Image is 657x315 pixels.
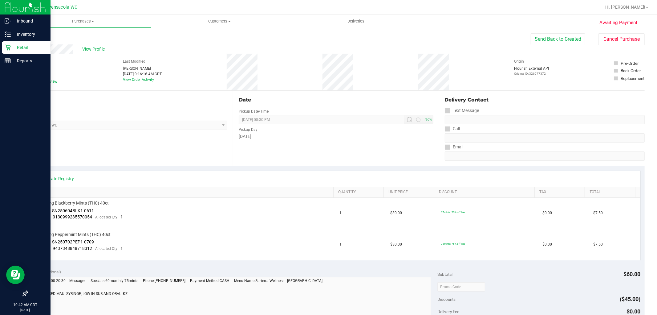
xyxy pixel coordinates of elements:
[390,242,402,247] span: $30.00
[123,71,162,77] div: [DATE] 9:16:16 AM CDT
[123,77,154,82] a: View Order Activity
[627,308,641,315] span: $0.00
[3,308,48,312] p: [DATE]
[123,59,145,64] label: Last Modified
[445,106,479,115] label: Text Message
[598,33,645,45] button: Cancel Purchase
[15,15,151,28] a: Purchases
[52,208,94,213] span: SN250604BLK1-0611
[390,210,402,216] span: $30.00
[37,176,74,182] a: View State Registry
[5,44,11,51] inline-svg: Retail
[621,75,645,81] div: Replacement
[437,294,456,305] span: Discounts
[542,210,552,216] span: $0.00
[590,190,633,195] a: Total
[53,214,92,219] span: 0130999235570054
[95,247,118,251] span: Allocated Qty
[441,211,465,214] span: 75mints: 75% off line
[445,143,464,151] label: Email
[239,109,269,114] label: Pickup Date/Time
[437,282,485,292] input: Promo Code
[605,5,645,10] span: Hi, [PERSON_NAME]!
[152,19,287,24] span: Customers
[11,57,48,64] p: Reports
[514,59,524,64] label: Origin
[239,133,433,140] div: [DATE]
[621,60,639,66] div: Pre-Order
[539,190,582,195] a: Tax
[542,242,552,247] span: $0.00
[48,5,77,10] span: Pensacola WC
[339,19,373,24] span: Deliveries
[5,58,11,64] inline-svg: Reports
[35,232,111,238] span: HT 2.5mg Peppermint Mints (THC) 40ct
[82,46,107,52] span: View Profile
[439,190,532,195] a: Discount
[514,66,549,76] div: Flourish External API
[437,272,452,277] span: Subtotal
[389,190,432,195] a: Unit Price
[239,127,258,132] label: Pickup Day
[599,19,637,26] span: Awaiting Payment
[514,71,549,76] p: Original ID: 326977372
[441,242,465,245] span: 75mints: 75% off line
[445,115,645,124] input: Format: (999) 999-9999
[3,302,48,308] p: 10:42 AM CDT
[288,15,424,28] a: Deliveries
[445,124,460,133] label: Call
[121,214,123,219] span: 1
[445,133,645,143] input: Format: (999) 999-9999
[36,190,331,195] a: SKU
[11,31,48,38] p: Inventory
[593,242,603,247] span: $7.50
[6,266,25,284] iframe: Resource center
[15,19,151,24] span: Purchases
[11,44,48,51] p: Retail
[239,96,433,104] div: Date
[52,239,94,244] span: SN250702PEP1-0709
[531,33,585,45] button: Send Back to Created
[338,190,381,195] a: Quantity
[5,18,11,24] inline-svg: Inbound
[624,271,641,277] span: $60.00
[121,246,123,251] span: 1
[5,31,11,37] inline-svg: Inventory
[53,246,92,251] span: 9437348848718312
[35,200,109,206] span: HT 2.5mg Blackberry Mints (THC) 40ct
[95,215,118,219] span: Allocated Qty
[445,96,645,104] div: Delivery Contact
[123,66,162,71] div: [PERSON_NAME]
[11,17,48,25] p: Inbound
[340,210,342,216] span: 1
[620,296,641,302] span: ($45.00)
[340,242,342,247] span: 1
[621,68,641,74] div: Back Order
[437,309,459,314] span: Delivery Fee
[151,15,288,28] a: Customers
[27,96,227,104] div: Location
[593,210,603,216] span: $7.50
